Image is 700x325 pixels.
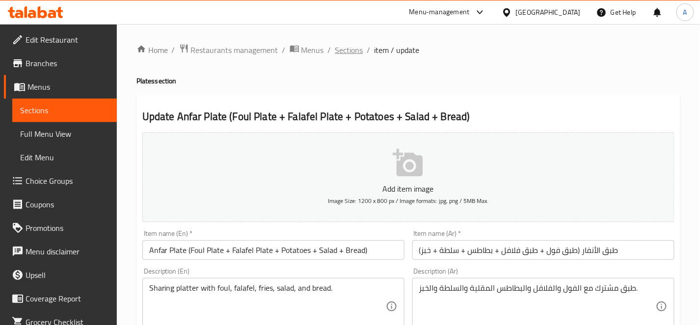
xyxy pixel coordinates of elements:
span: A [683,7,687,18]
a: Branches [4,51,117,75]
li: / [282,44,286,56]
h2: Update Anfar Plate (Foul Plate + Falafel Plate + Potatoes + Salad + Bread) [142,109,674,124]
span: Coverage Report [26,293,109,304]
a: Restaurants management [179,44,278,56]
a: Menus [290,44,324,56]
span: Edit Menu [20,151,109,163]
li: / [172,44,175,56]
span: item / update [375,44,420,56]
a: Edit Restaurant [4,28,117,51]
a: Choice Groups [4,169,117,193]
div: [GEOGRAPHIC_DATA] [516,7,581,18]
span: Image Size: 1200 x 800 px / Image formats: jpg, png / 5MB Max. [328,195,488,206]
a: Coverage Report [4,287,117,310]
span: Menu disclaimer [26,246,109,257]
span: Coupons [26,199,109,210]
span: Restaurants management [191,44,278,56]
span: Edit Restaurant [26,34,109,46]
button: Add item imageImage Size: 1200 x 800 px / Image formats: jpg, png / 5MB Max. [142,132,674,222]
a: Promotions [4,216,117,240]
a: Sections [12,99,117,122]
span: Full Menu View [20,128,109,140]
a: Full Menu View [12,122,117,146]
input: Enter name Ar [412,240,674,260]
span: Branches [26,57,109,69]
a: Upsell [4,263,117,287]
nav: breadcrumb [136,44,680,56]
a: Menus [4,75,117,99]
span: Promotions [26,222,109,234]
div: Menu-management [409,6,470,18]
span: Menus [27,81,109,93]
a: Menu disclaimer [4,240,117,263]
span: Upsell [26,269,109,281]
span: Menus [301,44,324,56]
a: Sections [335,44,363,56]
input: Enter name En [142,240,404,260]
h4: Plates section [136,76,680,86]
span: Choice Groups [26,175,109,187]
p: Add item image [158,183,659,195]
span: Sections [20,104,109,116]
li: / [328,44,331,56]
li: / [367,44,371,56]
a: Edit Menu [12,146,117,169]
a: Home [136,44,168,56]
a: Coupons [4,193,117,216]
